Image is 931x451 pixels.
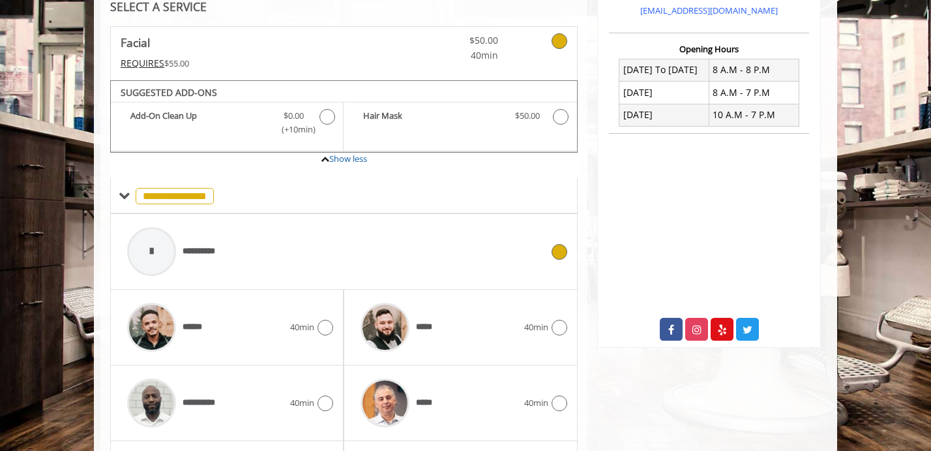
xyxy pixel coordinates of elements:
span: This service needs some Advance to be paid before we block your appointment [121,57,164,69]
b: Hair Mask [363,109,501,125]
label: Add-On Clean Up [117,109,336,140]
span: $50.00 [421,33,498,48]
span: 40min [524,396,548,410]
td: 8 A.M - 7 P.M [709,82,799,104]
b: Add-On Clean Up [130,109,268,136]
label: Hair Mask [350,109,570,128]
a: Show less [329,153,367,164]
span: (+10min ) [274,123,313,136]
span: 40min [290,320,314,334]
td: 10 A.M - 7 P.M [709,104,799,126]
b: Facial [121,33,150,52]
td: [DATE] [619,104,709,126]
span: 40min [421,48,498,63]
h3: Opening Hours [609,44,809,54]
span: 40min [524,320,548,334]
div: SELECT A SERVICE [110,1,578,13]
span: $0.00 [284,109,304,123]
span: $50.00 [515,109,540,123]
div: $55.00 [121,56,383,70]
td: [DATE] [619,82,709,104]
div: Facial Add-onS [110,80,578,153]
a: [EMAIL_ADDRESS][DOMAIN_NAME] [640,5,778,16]
td: 8 A.M - 8 P.M [709,59,799,81]
td: [DATE] To [DATE] [619,59,709,81]
span: 40min [290,396,314,410]
b: SUGGESTED ADD-ONS [121,86,217,99]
